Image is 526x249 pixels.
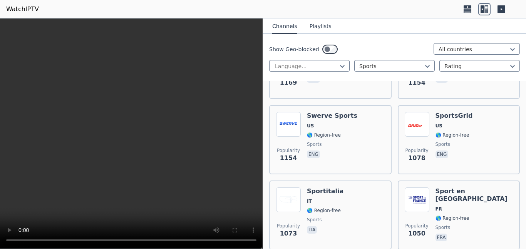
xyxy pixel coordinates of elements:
span: sports [307,141,322,147]
img: Sport en France [405,187,429,212]
span: sports [436,141,450,147]
span: sports [436,224,450,231]
span: 🌎 Region-free [436,132,469,138]
img: SportsGrid [405,112,429,137]
span: 🌎 Region-free [307,207,341,214]
span: 1073 [280,229,297,238]
button: Channels [272,19,297,34]
span: 🌎 Region-free [436,215,469,221]
span: 1050 [408,229,425,238]
h6: SportsGrid [436,112,473,120]
span: Popularity [405,147,428,154]
p: fra [436,234,447,241]
span: 1169 [280,78,297,87]
span: 1078 [408,154,425,163]
span: Popularity [277,147,300,154]
span: IT [307,198,312,204]
span: sports [307,217,322,223]
span: US [436,123,442,129]
h6: Sport en [GEOGRAPHIC_DATA] [436,187,513,203]
span: Popularity [405,223,428,229]
a: WatchIPTV [6,5,39,14]
img: Sportitalia [276,187,301,212]
span: Popularity [277,223,300,229]
span: 1154 [280,154,297,163]
label: Show Geo-blocked [269,45,319,53]
p: eng [436,150,449,158]
span: 1154 [408,78,425,87]
button: Playlists [310,19,332,34]
span: FR [436,206,442,212]
span: US [307,123,314,129]
span: 🌎 Region-free [307,132,341,138]
p: eng [307,150,320,158]
h6: Sportitalia [307,187,343,195]
h6: Swerve Sports [307,112,357,120]
img: Swerve Sports [276,112,301,137]
p: ita [307,226,317,234]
